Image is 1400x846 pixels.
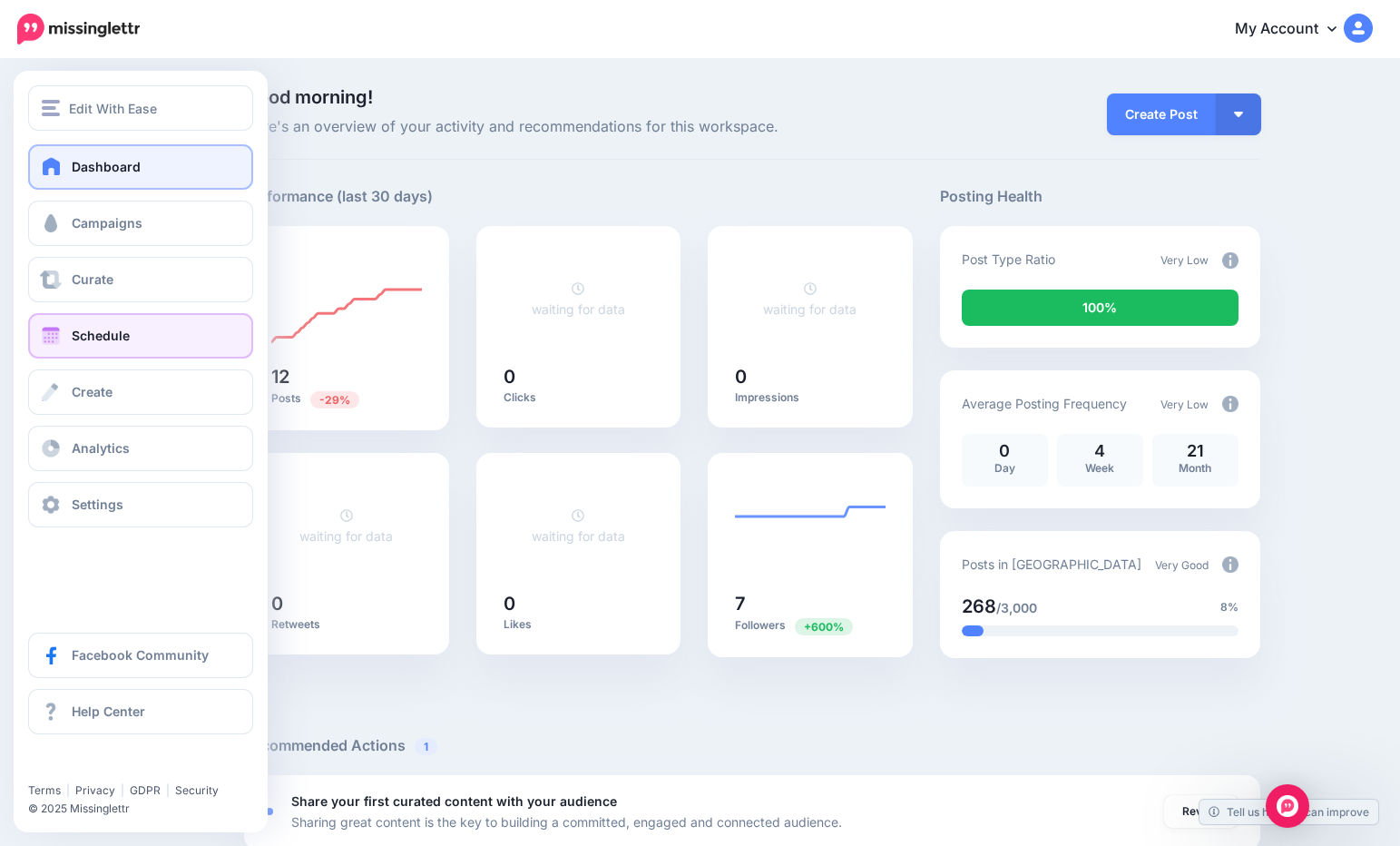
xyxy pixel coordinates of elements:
[504,617,654,632] p: Likes
[962,393,1127,414] p: Average Posting Frequency
[1179,461,1211,475] span: Month
[962,595,996,617] span: 268
[1220,598,1238,616] span: 8%
[1107,93,1216,135] a: Create Post
[1266,784,1309,828] div: Open Intercom Messenger
[962,554,1141,575] p: Posts in [GEOGRAPHIC_DATA]
[1222,556,1238,573] img: info-circle-grey.png
[28,201,253,246] a: Campaigns
[415,738,437,755] span: 1
[66,783,70,797] span: |
[28,783,61,797] a: Terms
[28,369,253,415] a: Create
[735,595,886,613] h5: 7
[504,368,654,386] h5: 0
[271,617,422,632] p: Retweets
[795,618,853,635] span: Previous period: 1
[1160,253,1209,267] span: Very Low
[962,290,1238,326] div: 100% of your posts in the last 30 days were manually created (i.e. were not from Drip Campaigns o...
[1164,795,1238,828] a: Review
[28,633,253,678] a: Facebook Community
[17,14,140,44] img: Missinglettr
[42,100,60,116] img: menu.png
[532,507,625,544] a: waiting for data
[72,215,142,231] span: Campaigns
[291,812,842,832] p: Sharing great content is the key to building a committed, engaged and connected audience.
[72,384,113,399] span: Create
[72,647,209,663] span: Facebook Community
[28,144,253,190] a: Dashboard
[72,328,130,343] span: Schedule
[996,600,1037,615] span: /3,000
[271,595,422,613] h5: 0
[962,625,984,636] div: 8% of your posts in the last 30 days have been from Drip Campaigns
[166,783,170,797] span: |
[244,185,433,208] h5: Performance (last 30 days)
[1085,461,1114,475] span: Week
[72,703,145,719] span: Help Center
[130,783,161,797] a: GDPR
[940,185,1260,208] h5: Posting Health
[72,271,113,287] span: Curate
[1066,443,1134,459] p: 4
[28,689,253,734] a: Help Center
[28,257,253,302] a: Curate
[735,368,886,386] h5: 0
[1160,398,1209,411] span: Very Low
[1234,112,1243,117] img: arrow-down-white.png
[971,443,1039,459] p: 0
[69,98,157,119] span: Edit With Ease
[28,482,253,527] a: Settings
[1222,252,1238,269] img: info-circle-grey.png
[1222,396,1238,412] img: info-circle-grey.png
[75,783,115,797] a: Privacy
[962,249,1055,270] p: Post Type Ratio
[504,390,654,405] p: Clicks
[28,426,253,471] a: Analytics
[244,115,913,139] span: Here's an overview of your activity and recommendations for this workspace.
[72,440,130,456] span: Analytics
[299,507,393,544] a: waiting for data
[504,595,654,613] h5: 0
[175,783,219,797] a: Security
[1199,800,1378,824] a: Tell us how we can improve
[121,783,124,797] span: |
[72,497,123,512] span: Settings
[1217,7,1373,52] a: My Account
[763,280,857,317] a: waiting for data
[244,734,1260,757] h5: Recommended Actions
[1155,558,1209,572] span: Very Good
[28,800,264,818] li: © 2025 Missinglettr
[310,391,359,408] span: Previous period: 17
[72,159,141,174] span: Dashboard
[28,313,253,359] a: Schedule
[28,757,166,775] iframe: Twitter Follow Button
[244,86,373,108] span: Good morning!
[271,368,422,386] h5: 12
[532,280,625,317] a: waiting for data
[735,617,886,634] p: Followers
[1161,443,1229,459] p: 21
[28,85,253,131] button: Edit With Ease
[291,793,617,809] b: Share your first curated content with your audience
[735,390,886,405] p: Impressions
[271,390,422,408] p: Posts
[994,461,1015,475] span: Day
